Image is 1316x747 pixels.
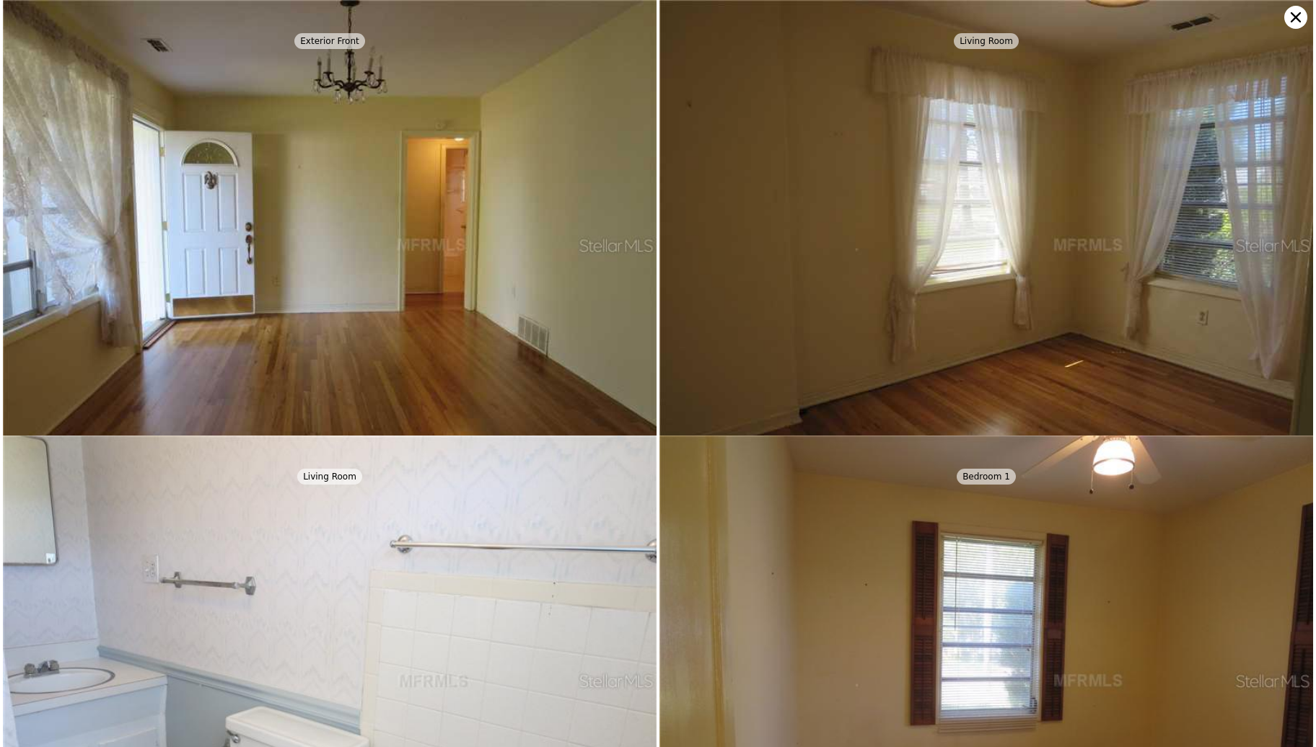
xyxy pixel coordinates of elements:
[954,33,1019,49] div: Living Room
[957,469,1016,485] div: Bedroom 1
[297,469,362,485] div: Living Room
[294,33,364,49] div: Exterior Front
